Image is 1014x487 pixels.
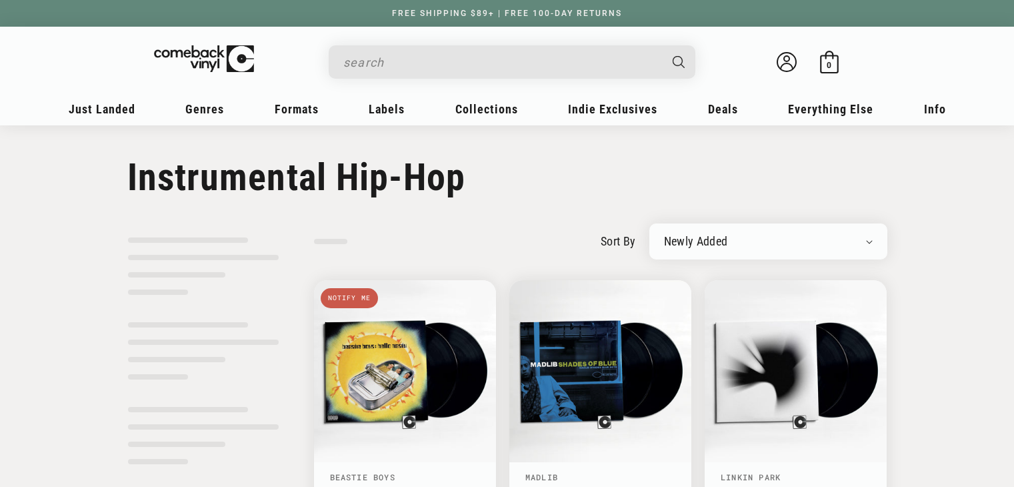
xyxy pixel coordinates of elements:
span: Info [924,102,946,116]
span: Labels [369,102,405,116]
label: sort by [601,232,636,250]
button: Search [661,45,697,79]
span: Indie Exclusives [568,102,657,116]
span: Genres [185,102,224,116]
span: Deals [708,102,738,116]
input: search [343,49,659,76]
h1: Instrumental Hip-Hop [127,155,887,199]
span: Everything Else [788,102,873,116]
a: Beastie Boys [330,472,395,482]
span: Collections [455,102,518,116]
div: Search [329,45,695,79]
span: Formats [275,102,319,116]
span: Just Landed [69,102,135,116]
span: 0 [827,60,831,70]
a: Madlib [525,472,558,482]
a: FREE SHIPPING $89+ | FREE 100-DAY RETURNS [379,9,635,18]
a: Linkin Park [721,472,781,482]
